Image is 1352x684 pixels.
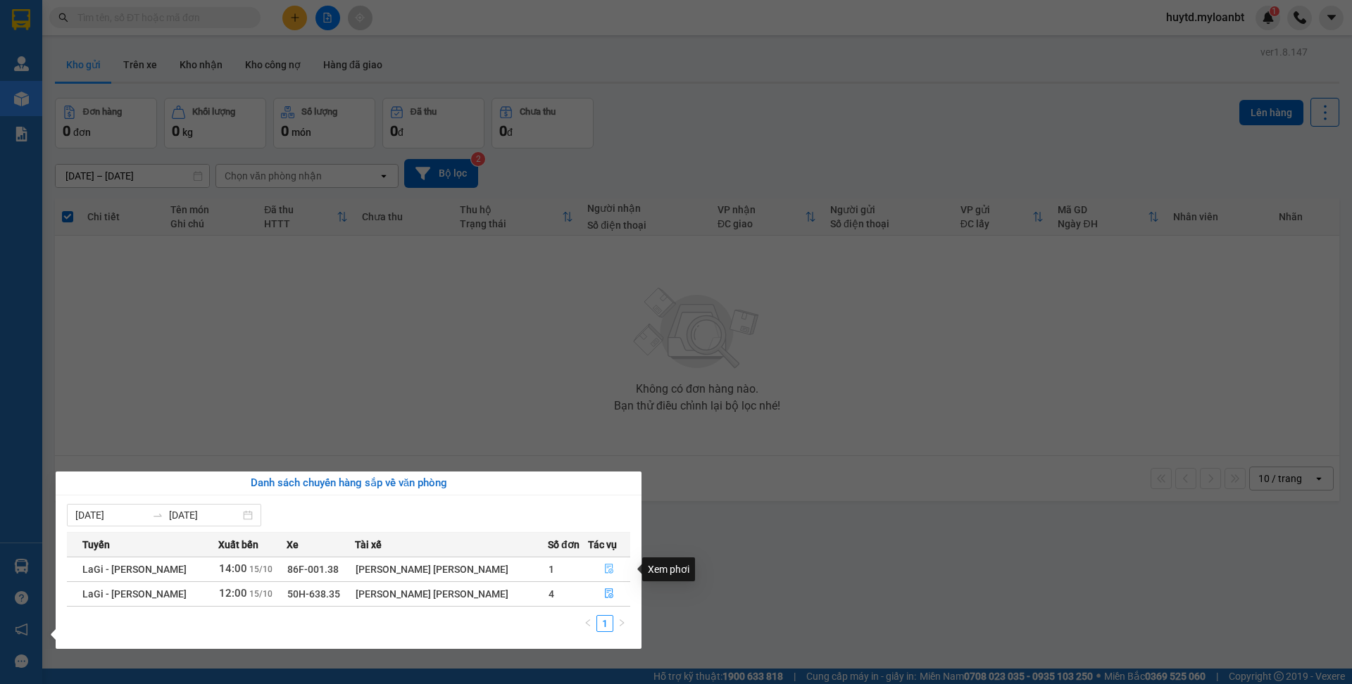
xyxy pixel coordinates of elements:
button: file-done [589,558,630,581]
span: Tác vụ [588,537,617,552]
li: Previous Page [580,615,596,632]
div: [PERSON_NAME] [PERSON_NAME] [356,586,547,602]
span: LaGi - [PERSON_NAME] [82,564,187,575]
span: left [584,619,592,627]
button: left [580,615,596,632]
span: 15/10 [249,589,273,599]
div: Danh sách chuyến hàng sắp về văn phòng [67,475,630,492]
button: file-done [589,583,630,605]
span: swap-right [152,509,163,521]
strong: Nhà xe Mỹ Loan [6,6,70,45]
li: Next Page [613,615,630,632]
li: 1 [596,615,613,632]
span: to [152,509,163,521]
button: right [613,615,630,632]
div: [PERSON_NAME] [PERSON_NAME] [356,562,547,577]
span: 12:00 [219,587,247,600]
span: 50H-638.35 [287,588,340,600]
span: Số đơn [548,537,580,552]
span: file-done [604,564,614,575]
span: Tuyến [82,537,110,552]
span: Xuất bến [218,537,258,552]
span: Xe [287,537,299,552]
span: 86F-001.38 [287,564,339,575]
span: 0968278298 [6,91,69,105]
span: FZCKTH4W [108,25,175,40]
div: Xem phơi [642,557,695,581]
span: file-done [604,588,614,600]
span: right [618,619,626,627]
span: 14:00 [219,562,247,575]
a: 1 [597,616,613,631]
span: 33 Bác Ái, P Phước Hội, TX Lagi [6,49,66,89]
span: 15/10 [249,564,273,574]
span: LaGi - [PERSON_NAME] [82,588,187,600]
span: Tài xế [355,537,382,552]
input: Đến ngày [169,507,240,523]
span: 1 [549,564,554,575]
input: Từ ngày [75,507,146,523]
span: 4 [549,588,554,600]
